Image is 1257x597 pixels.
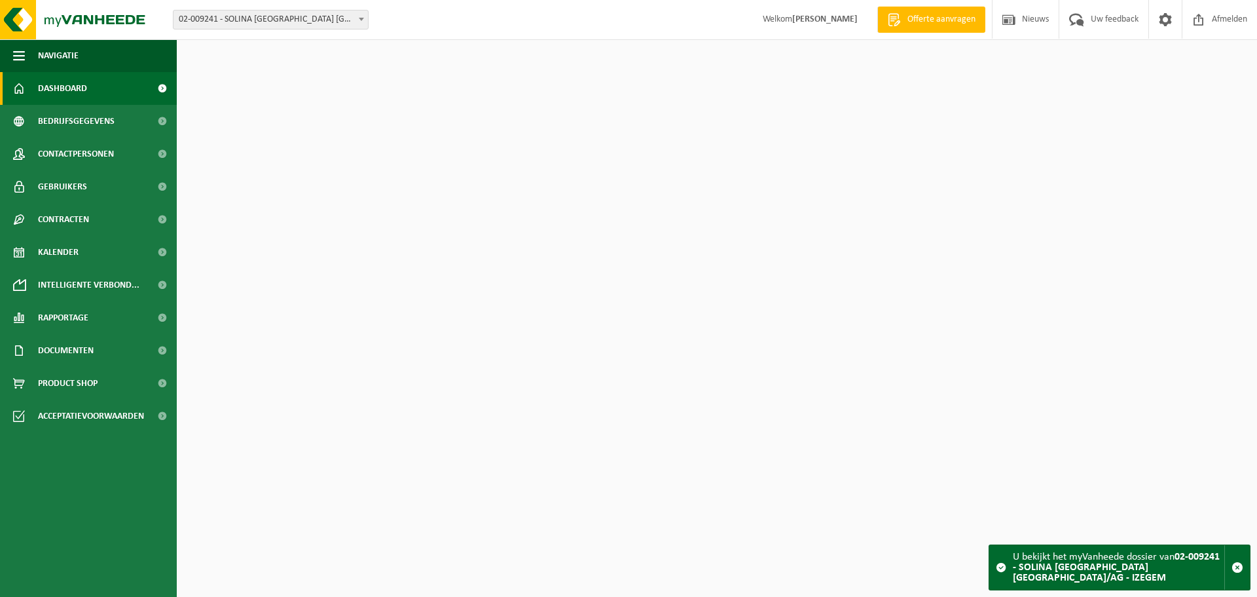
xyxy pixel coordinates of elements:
[38,203,89,236] span: Contracten
[38,334,94,367] span: Documenten
[877,7,985,33] a: Offerte aanvragen
[38,301,88,334] span: Rapportage
[38,138,114,170] span: Contactpersonen
[38,269,139,301] span: Intelligente verbond...
[173,10,369,29] span: 02-009241 - SOLINA BELGIUM NV/AG - IZEGEM
[1013,552,1220,583] strong: 02-009241 - SOLINA [GEOGRAPHIC_DATA] [GEOGRAPHIC_DATA]/AG - IZEGEM
[1013,545,1224,590] div: U bekijkt het myVanheede dossier van
[38,39,79,72] span: Navigatie
[38,367,98,400] span: Product Shop
[38,72,87,105] span: Dashboard
[904,13,979,26] span: Offerte aanvragen
[38,236,79,269] span: Kalender
[792,14,858,24] strong: [PERSON_NAME]
[38,105,115,138] span: Bedrijfsgegevens
[173,10,368,29] span: 02-009241 - SOLINA BELGIUM NV/AG - IZEGEM
[38,170,87,203] span: Gebruikers
[38,400,144,433] span: Acceptatievoorwaarden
